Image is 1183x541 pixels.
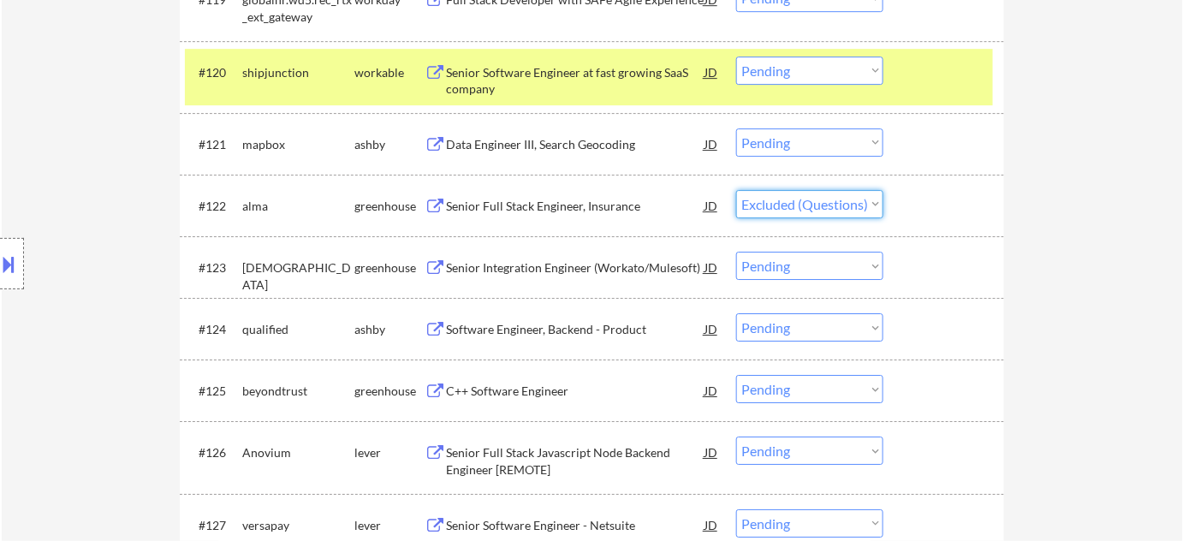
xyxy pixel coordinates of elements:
[354,383,425,400] div: greenhouse
[446,444,704,478] div: Senior Full Stack Javascript Node Backend Engineer [REMOTE]
[703,509,720,540] div: JD
[354,321,425,338] div: ashby
[703,313,720,344] div: JD
[199,64,229,81] div: #120
[703,437,720,467] div: JD
[199,444,229,461] div: #126
[446,517,704,534] div: Senior Software Engineer - Netsuite
[354,517,425,534] div: lever
[446,321,704,338] div: Software Engineer, Backend - Product
[446,383,704,400] div: C++ Software Engineer
[703,128,720,159] div: JD
[446,64,704,98] div: Senior Software Engineer at fast growing SaaS company
[446,136,704,153] div: Data Engineer III, Search Geocoding
[354,444,425,461] div: lever
[703,252,720,282] div: JD
[354,64,425,81] div: workable
[199,517,229,534] div: #127
[703,375,720,406] div: JD
[354,259,425,276] div: greenhouse
[703,190,720,221] div: JD
[354,198,425,215] div: greenhouse
[446,259,704,276] div: Senior Integration Engineer (Workato/Mulesoft)
[703,56,720,87] div: JD
[242,517,354,534] div: versapay
[354,136,425,153] div: ashby
[242,64,354,81] div: shipjunction
[242,444,354,461] div: Anovium
[446,198,704,215] div: Senior Full Stack Engineer, Insurance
